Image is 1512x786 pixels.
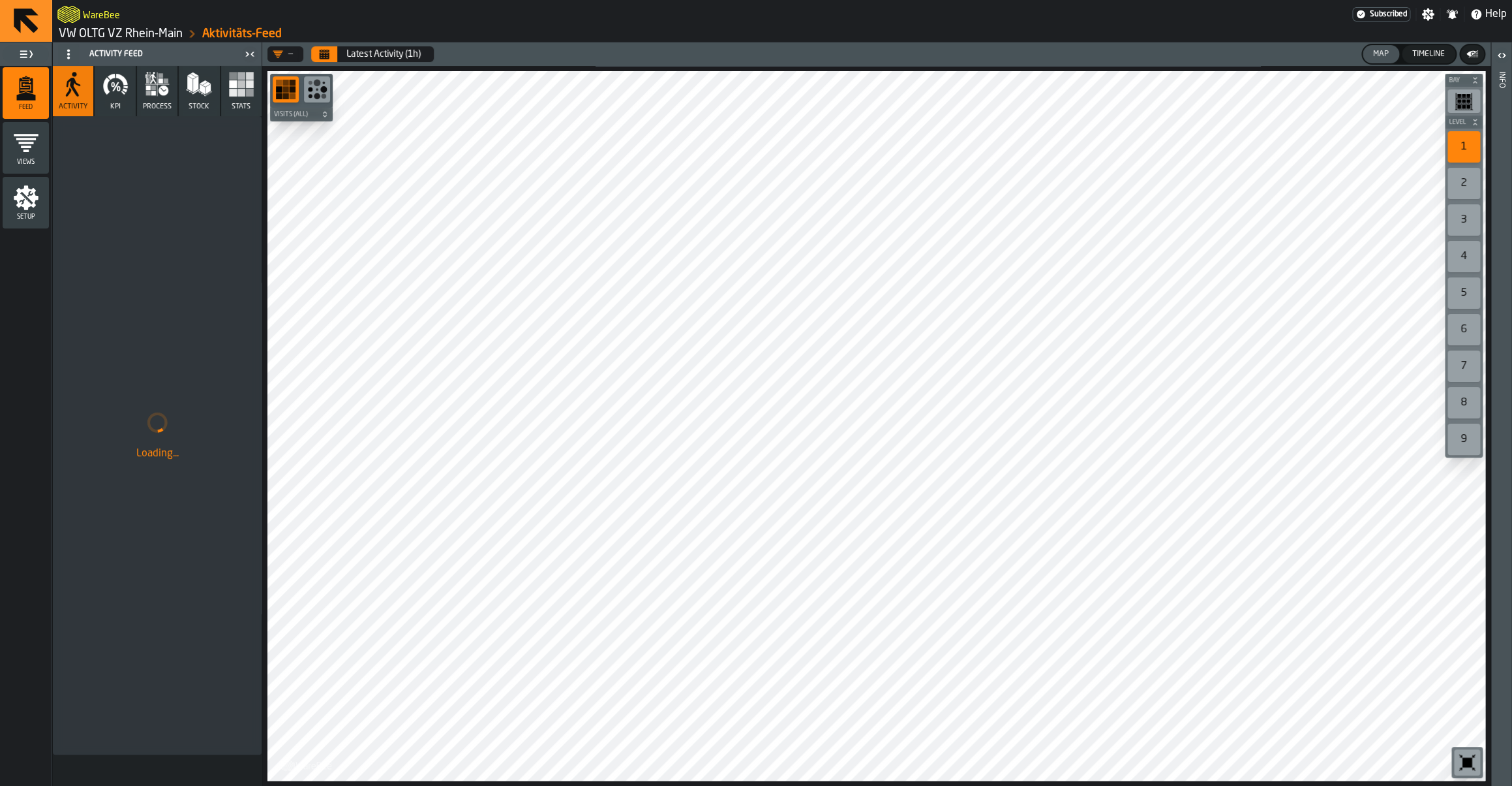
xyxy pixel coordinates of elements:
[270,108,333,121] button: button-
[1447,204,1480,236] div: 3
[1451,747,1483,778] div: button-toolbar-undefined
[1407,50,1450,59] div: Timeline
[1445,275,1483,311] div: button-toolbar-undefined
[311,46,434,62] div: Select date range
[275,79,296,100] svg: Show Congestion
[311,46,337,62] button: Select date range Select date range
[1447,424,1480,455] div: 9
[1402,45,1455,63] button: button-Timeline
[1368,50,1394,59] div: Map
[1445,165,1483,202] div: button-toolbar-undefined
[273,49,293,59] div: DropdownMenuValue-
[1370,10,1407,19] span: Subscribed
[270,74,301,108] div: button-toolbar-undefined
[1445,421,1483,458] div: button-toolbar-undefined
[1363,45,1399,63] button: button-Map
[3,45,49,63] label: button-toggle-Toggle Full Menu
[1445,87,1483,116] div: button-toolbar-undefined
[271,111,318,118] span: Visits (All)
[1464,7,1512,22] label: button-toggle-Help
[270,752,344,778] a: logo-header
[1447,241,1480,272] div: 4
[143,102,172,111] span: process
[1416,8,1440,21] label: button-toggle-Settings
[202,27,282,41] a: link-to-/wh/i/44979e6c-6f66-405e-9874-c1e29f02a54a/feed/cb2375cd-a213-45f6-a9a8-871f1953d9f6
[110,102,121,111] span: KPI
[1447,351,1480,382] div: 7
[63,446,251,462] div: Loading...
[1445,311,1483,348] div: button-toolbar-undefined
[301,74,333,108] div: button-toolbar-undefined
[1446,77,1468,84] span: Bay
[1446,119,1468,126] span: Level
[1445,238,1483,275] div: button-toolbar-undefined
[55,44,241,65] div: Activity Feed
[1492,45,1511,69] label: button-toggle-Open
[307,79,327,100] svg: Show Congestion
[1445,74,1483,87] button: button-
[3,104,49,111] span: Feed
[1447,387,1480,418] div: 8
[1352,7,1410,22] div: Menu Subscription
[1447,131,1480,163] div: 1
[1447,168,1480,199] div: 2
[339,41,429,67] button: Select date range
[59,102,87,111] span: Activity
[1440,8,1464,21] label: button-toggle-Notifications
[189,102,209,111] span: Stock
[1445,202,1483,238] div: button-toolbar-undefined
[1445,348,1483,385] div: button-toolbar-undefined
[1447,314,1480,345] div: 6
[346,49,421,59] div: Latest Activity (1h)
[1445,385,1483,421] div: button-toolbar-undefined
[3,177,49,229] li: menu Setup
[1491,42,1511,786] header: Info
[267,46,303,62] div: DropdownMenuValue-
[3,122,49,174] li: menu Views
[1460,45,1484,63] button: button-
[3,213,49,221] span: Setup
[1497,69,1506,783] div: Info
[57,3,80,26] a: logo-header
[1445,129,1483,165] div: button-toolbar-undefined
[232,102,250,111] span: Stats
[3,67,49,119] li: menu Feed
[3,159,49,166] span: Views
[83,8,120,21] h2: Sub Title
[1445,116,1483,129] button: button-
[1485,7,1507,22] span: Help
[59,27,183,41] a: link-to-/wh/i/44979e6c-6f66-405e-9874-c1e29f02a54a/simulations
[57,26,782,42] nav: Breadcrumb
[1447,277,1480,309] div: 5
[241,46,259,62] label: button-toggle-Close me
[1352,7,1410,22] a: link-to-/wh/i/44979e6c-6f66-405e-9874-c1e29f02a54a/settings/billing
[1457,752,1477,773] svg: Reset zoom and position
